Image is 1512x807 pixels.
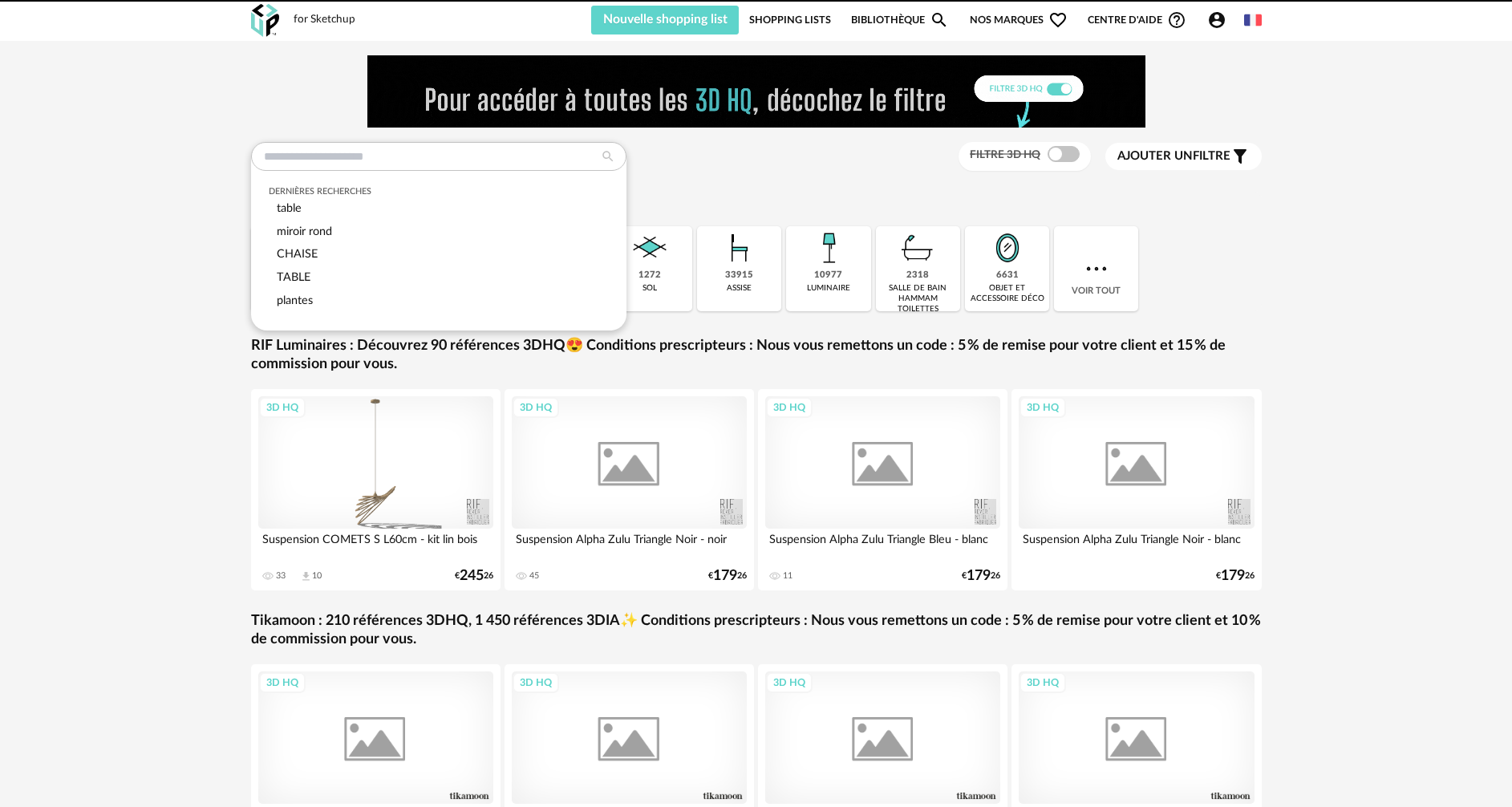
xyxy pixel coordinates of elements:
div: 3D HQ [1019,672,1066,693]
a: 3D HQ Suspension Alpha Zulu Triangle Noir - noir 45 €17926 [505,389,755,590]
span: TABLE [277,271,310,283]
div: € 26 [1216,570,1255,582]
a: Tikamoon : 210 références 3DHQ, 1 450 références 3DIA✨ Conditions prescripteurs : Nous vous remet... [251,612,1262,650]
div: € 26 [708,570,747,582]
img: Assise.png [718,226,761,270]
div: 3D HQ [259,397,306,418]
img: Luminaire.png [807,226,850,270]
div: 3D HQ [766,672,813,693]
div: assise [727,283,752,294]
div: 45 [529,570,539,582]
div: 3D HQ [513,397,559,418]
div: Suspension COMETS S L60cm - kit lin bois [258,529,494,561]
img: FILTRE%20HQ%20NEW_V1%20(4).gif [367,55,1145,128]
button: Nouvelle shopping list [591,6,740,34]
span: Account Circle icon [1207,10,1234,30]
span: 179 [967,570,991,582]
span: Filter icon [1230,147,1250,166]
span: Ajouter un [1117,150,1193,162]
span: 179 [713,570,737,582]
img: Miroir.png [986,226,1029,270]
div: 3D HQ [1019,397,1066,418]
span: 245 [460,570,484,582]
div: 11 [783,570,792,582]
img: more.7b13dc1.svg [1082,254,1111,283]
span: Download icon [300,570,312,582]
div: objet et accessoire déco [970,283,1044,304]
img: OXP [251,4,279,37]
div: 33915 [725,270,753,282]
span: Nouvelle shopping list [603,13,728,26]
div: 6631 [996,270,1019,282]
div: 1272 [638,270,661,282]
span: 179 [1221,570,1245,582]
img: fr [1244,11,1262,29]
div: Suspension Alpha Zulu Triangle Bleu - blanc [765,529,1001,561]
div: for Sketchup [294,13,355,27]
div: 2318 [906,270,929,282]
span: plantes [277,294,313,306]
button: Ajouter unfiltre Filter icon [1105,143,1262,170]
div: 3D HQ [513,672,559,693]
div: 33 [276,570,286,582]
a: RIF Luminaires : Découvrez 90 références 3DHQ😍 Conditions prescripteurs : Nous vous remettons un ... [251,337,1262,375]
span: Help Circle Outline icon [1167,10,1186,30]
a: 3D HQ Suspension Alpha Zulu Triangle Bleu - blanc 11 €17926 [758,389,1008,590]
div: Suspension Alpha Zulu Triangle Noir - noir [512,529,748,561]
div: 3D HQ [766,397,813,418]
span: Nos marques [970,6,1068,34]
span: table [277,202,302,214]
span: miroir rond [277,225,332,237]
div: € 26 [962,570,1000,582]
div: luminaire [807,283,850,294]
img: Salle%20de%20bain.png [896,226,939,270]
div: Dernières recherches [269,186,608,197]
a: 3D HQ Suspension COMETS S L60cm - kit lin bois 33 Download icon 10 €24526 [251,389,501,590]
span: Filtre 3D HQ [970,149,1040,160]
a: 3D HQ Suspension Alpha Zulu Triangle Noir - blanc €17926 [1011,389,1262,590]
a: BibliothèqueMagnify icon [851,6,949,34]
div: € 26 [455,570,493,582]
img: Sol.png [628,226,671,270]
span: Centre d'aideHelp Circle Outline icon [1088,10,1186,30]
div: sol [642,283,657,294]
span: Account Circle icon [1207,10,1226,30]
div: Suspension Alpha Zulu Triangle Noir - blanc [1019,529,1255,561]
div: salle de bain hammam toilettes [881,283,955,314]
div: 3D HQ [259,672,306,693]
div: 10 [312,570,322,582]
a: Shopping Lists [749,6,831,34]
span: filtre [1117,148,1230,164]
span: CHAISE [277,248,318,260]
div: 10977 [814,270,842,282]
span: Magnify icon [930,10,949,30]
div: Voir tout [1054,226,1138,311]
span: Heart Outline icon [1048,10,1068,30]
